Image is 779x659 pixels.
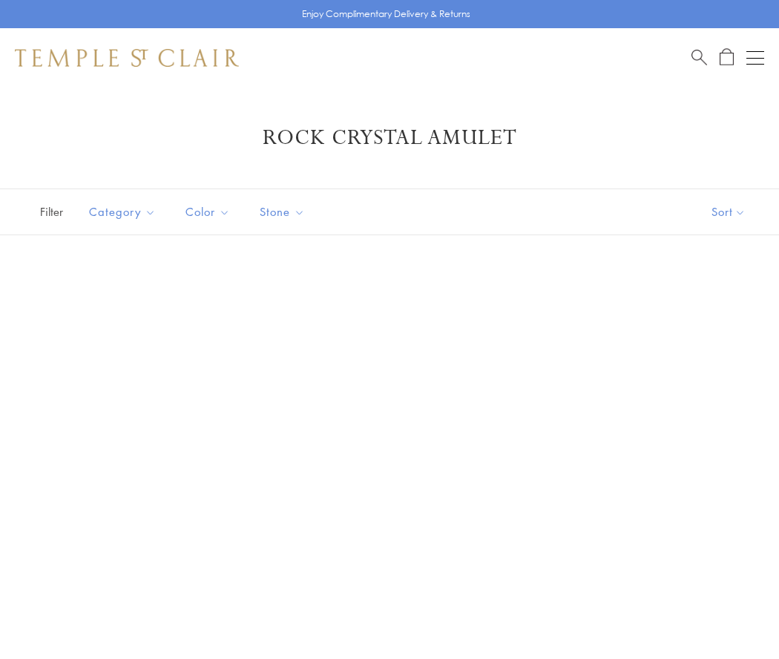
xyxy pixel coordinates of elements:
[720,48,734,67] a: Open Shopping Bag
[82,203,167,221] span: Category
[15,49,239,67] img: Temple St. Clair
[691,48,707,67] a: Search
[746,49,764,67] button: Open navigation
[78,195,167,229] button: Category
[302,7,470,22] p: Enjoy Complimentary Delivery & Returns
[178,203,241,221] span: Color
[678,189,779,235] button: Show sort by
[37,125,742,151] h1: Rock Crystal Amulet
[252,203,316,221] span: Stone
[249,195,316,229] button: Stone
[174,195,241,229] button: Color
